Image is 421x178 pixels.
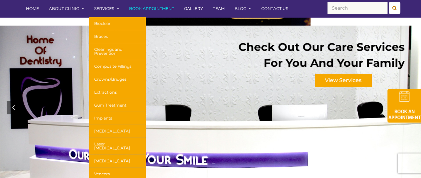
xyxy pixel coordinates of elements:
[89,30,146,43] a: Braces
[264,60,405,65] div: For You And Your Family
[315,74,371,87] div: View Services
[89,60,146,73] a: Composite Fillings
[238,44,405,49] div: Check Out Our Care Services
[89,99,146,112] a: Gum Treatment
[89,43,146,60] a: Cleanings and Prevention
[327,2,387,14] input: Search
[89,155,146,168] a: [MEDICAL_DATA]
[89,86,146,99] a: Extractions
[89,17,146,30] a: Bioclear
[89,138,146,155] a: Laser [MEDICAL_DATA]
[387,89,421,123] img: book-an-appointment-hod-gld.png
[89,73,146,86] a: Crowns/Bridges
[89,125,146,138] a: [MEDICAL_DATA]
[89,112,146,125] a: Implants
